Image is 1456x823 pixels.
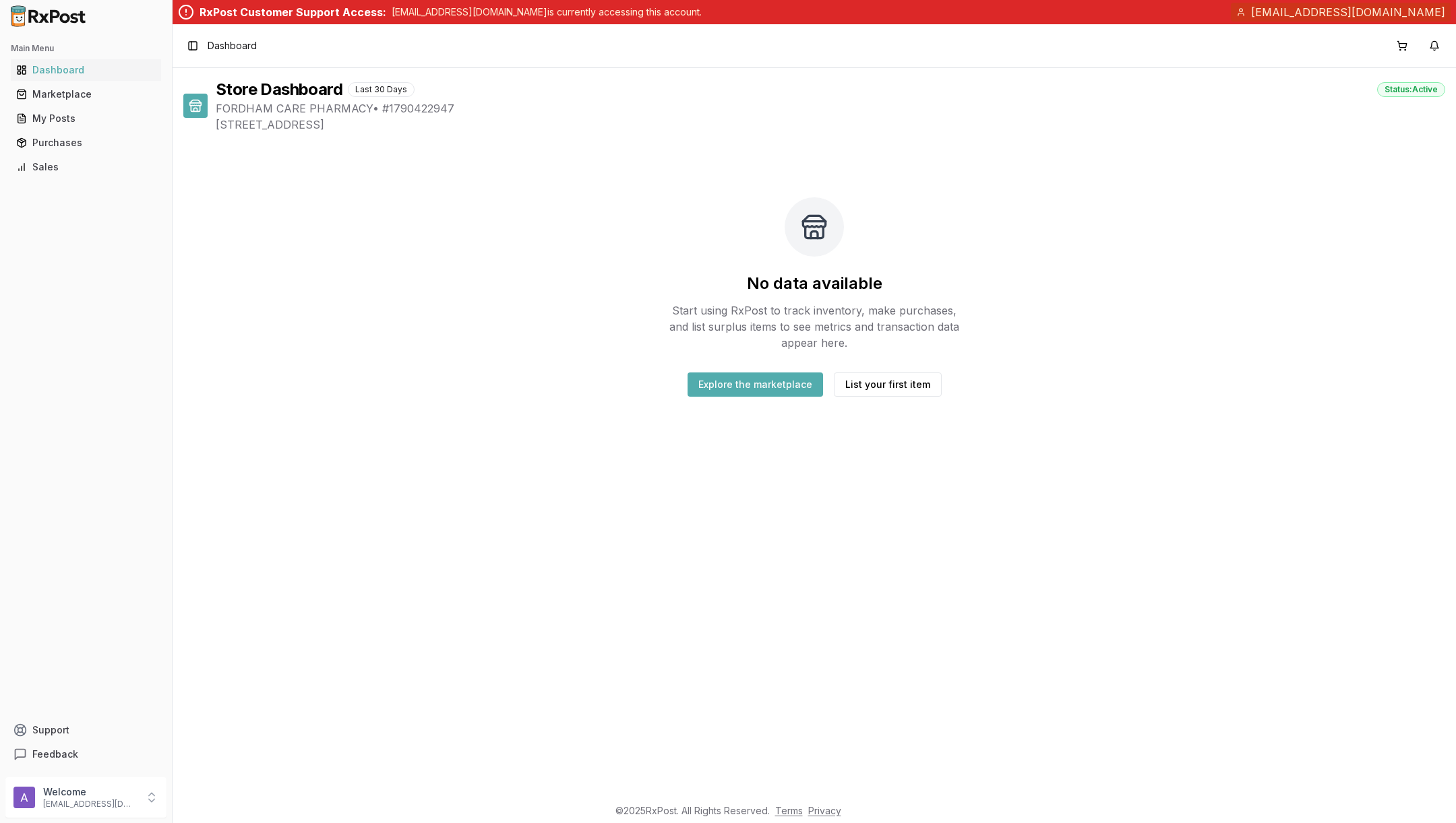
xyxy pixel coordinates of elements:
[208,39,257,53] nav: breadcrumb
[16,160,156,174] div: Sales
[216,100,1445,117] span: FORDHAM CARE PHARMACY • # 1790422947
[348,82,415,97] div: Last 30 Days
[208,39,257,53] span: Dashboard
[16,88,156,101] div: Marketplace
[392,5,702,19] p: [EMAIL_ADDRESS][DOMAIN_NAME] is currently accessing this account.
[808,805,841,816] a: Privacy
[5,84,166,105] button: Marketplace
[11,58,161,82] a: Dashboard
[43,799,137,810] p: [EMAIL_ADDRESS][DOMAIN_NAME]
[16,112,156,125] div: My Posts
[200,4,386,20] div: RxPost Customer Support Access:
[43,785,137,799] p: Welcome
[11,131,161,155] a: Purchases
[688,372,823,397] button: Explore the marketplace
[1251,4,1445,20] span: [EMAIL_ADDRESS][DOMAIN_NAME]
[13,787,35,808] img: User avatar
[5,718,166,742] button: Support
[5,108,166,129] button: My Posts
[11,106,161,131] a: My Posts
[5,156,166,178] button: Sales
[5,132,166,154] button: Purchases
[216,79,342,100] h1: Store Dashboard
[216,117,1445,133] span: [STREET_ADDRESS]
[1377,82,1445,97] div: Status: Active
[16,63,156,77] div: Dashboard
[11,43,161,54] h2: Main Menu
[11,155,161,179] a: Sales
[5,5,92,27] img: RxPost Logo
[11,82,161,106] a: Marketplace
[32,748,78,761] span: Feedback
[16,136,156,150] div: Purchases
[663,302,965,351] p: Start using RxPost to track inventory, make purchases, and list surplus items to see metrics and ...
[747,273,882,294] h2: No data available
[834,372,942,397] button: List your first item
[775,805,803,816] a: Terms
[5,742,166,766] button: Feedback
[5,59,166,81] button: Dashboard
